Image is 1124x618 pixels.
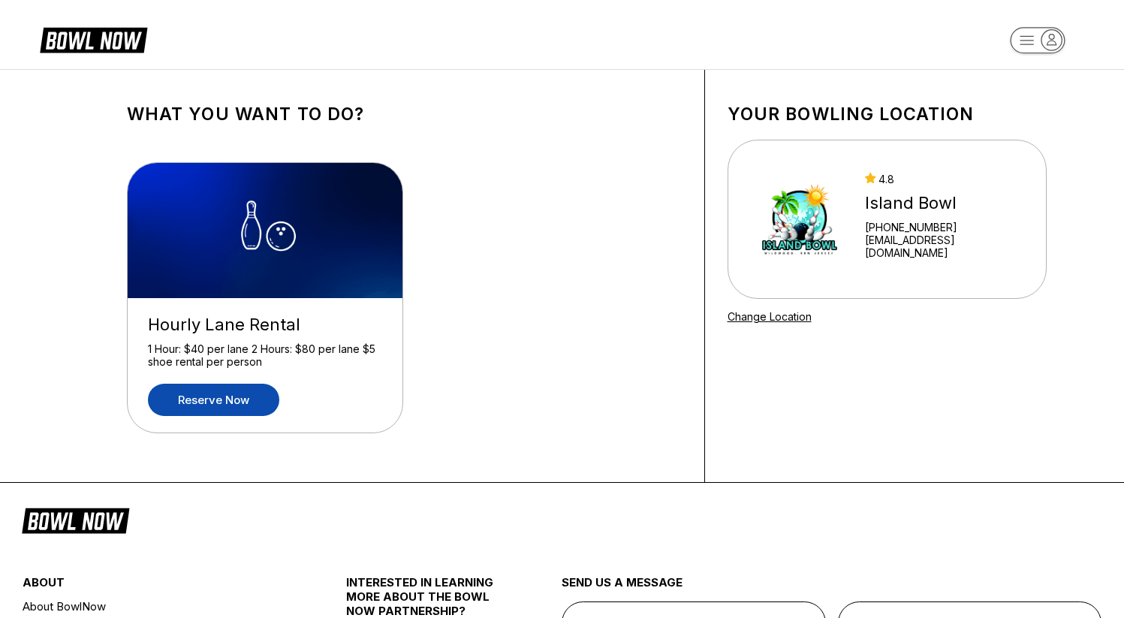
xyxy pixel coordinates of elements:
div: 1 Hour: $40 per lane 2 Hours: $80 per lane $5 shoe rental per person [148,342,382,369]
div: Island Bowl [865,193,1026,213]
img: Hourly Lane Rental [128,163,404,298]
h1: Your bowling location [728,104,1047,125]
a: Reserve now [148,384,279,416]
a: Change Location [728,310,812,323]
div: [PHONE_NUMBER] [865,221,1026,234]
div: about [23,575,292,597]
div: Hourly Lane Rental [148,315,382,335]
div: 4.8 [865,173,1026,185]
div: send us a message [562,575,1101,601]
a: About BowlNow [23,597,292,616]
img: Island Bowl [748,163,852,276]
a: [EMAIL_ADDRESS][DOMAIN_NAME] [865,234,1026,259]
h1: What you want to do? [127,104,682,125]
